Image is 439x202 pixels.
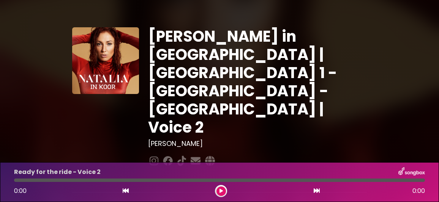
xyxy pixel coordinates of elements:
img: songbox-logo-white.png [398,167,425,177]
img: YTVS25JmS9CLUqXqkEhs [72,27,139,94]
span: 0:00 [412,186,425,196]
h3: [PERSON_NAME] [148,139,367,148]
span: 0:00 [14,186,27,195]
h1: [PERSON_NAME] in [GEOGRAPHIC_DATA] | [GEOGRAPHIC_DATA] 1 - [GEOGRAPHIC_DATA] - [GEOGRAPHIC_DATA] ... [148,27,367,136]
p: Ready for the ride - Voice 2 [14,168,101,177]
